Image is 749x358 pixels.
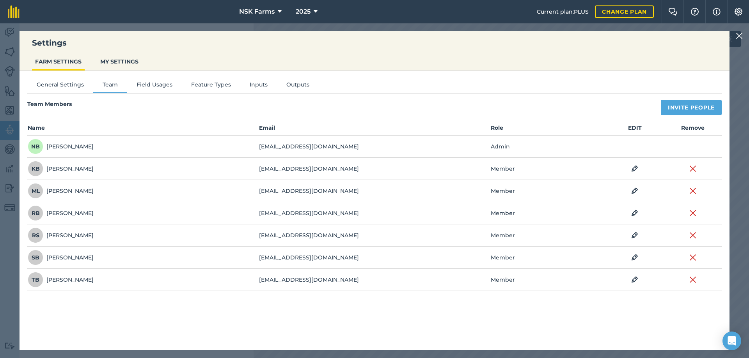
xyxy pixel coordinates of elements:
[631,253,638,262] img: svg+xml;base64,PHN2ZyB4bWxucz0iaHR0cDovL3d3dy53My5vcmcvMjAwMC9zdmciIHdpZHRoPSIxOCIgaGVpZ2h0PSIyNC...
[664,123,722,136] th: Remove
[28,183,43,199] span: ML
[27,100,72,111] h4: Team Members
[668,8,678,16] img: Two speech bubbles overlapping with the left bubble in the forefront
[28,139,43,154] span: NB
[296,7,311,16] span: 2025
[28,272,94,287] div: [PERSON_NAME]
[259,158,490,180] td: [EMAIL_ADDRESS][DOMAIN_NAME]
[490,224,606,247] td: Member
[537,7,589,16] span: Current plan : PLUS
[127,80,182,92] button: Field Usages
[713,7,721,16] img: svg+xml;base64,PHN2ZyB4bWxucz0iaHR0cDovL3d3dy53My5vcmcvMjAwMC9zdmciIHdpZHRoPSIxNyIgaGVpZ2h0PSIxNy...
[631,275,638,284] img: svg+xml;base64,PHN2ZyB4bWxucz0iaHR0cDovL3d3dy53My5vcmcvMjAwMC9zdmciIHdpZHRoPSIxOCIgaGVpZ2h0PSIyNC...
[631,186,638,196] img: svg+xml;base64,PHN2ZyB4bWxucz0iaHR0cDovL3d3dy53My5vcmcvMjAwMC9zdmciIHdpZHRoPSIxOCIgaGVpZ2h0PSIyNC...
[689,275,696,284] img: svg+xml;base64,PHN2ZyB4bWxucz0iaHR0cDovL3d3dy53My5vcmcvMjAwMC9zdmciIHdpZHRoPSIyMiIgaGVpZ2h0PSIzMC...
[661,100,722,115] button: Invite People
[32,54,85,69] button: FARM SETTINGS
[490,123,606,136] th: Role
[8,5,20,18] img: fieldmargin Logo
[259,202,490,224] td: [EMAIL_ADDRESS][DOMAIN_NAME]
[490,180,606,202] td: Member
[277,80,319,92] button: Outputs
[28,227,94,243] div: [PERSON_NAME]
[606,123,664,136] th: EDIT
[28,183,94,199] div: [PERSON_NAME]
[28,139,94,154] div: [PERSON_NAME]
[28,161,94,176] div: [PERSON_NAME]
[28,205,43,221] span: RB
[28,250,94,265] div: [PERSON_NAME]
[689,186,696,196] img: svg+xml;base64,PHN2ZyB4bWxucz0iaHR0cDovL3d3dy53My5vcmcvMjAwMC9zdmciIHdpZHRoPSIyMiIgaGVpZ2h0PSIzMC...
[595,5,654,18] a: Change plan
[631,164,638,173] img: svg+xml;base64,PHN2ZyB4bWxucz0iaHR0cDovL3d3dy53My5vcmcvMjAwMC9zdmciIHdpZHRoPSIxOCIgaGVpZ2h0PSIyNC...
[259,247,490,269] td: [EMAIL_ADDRESS][DOMAIN_NAME]
[690,8,699,16] img: A question mark icon
[28,161,43,176] span: KB
[28,227,43,243] span: RS
[97,54,142,69] button: MY SETTINGS
[722,332,741,350] div: Open Intercom Messenger
[27,80,93,92] button: General Settings
[239,7,275,16] span: NSK Farms
[28,272,43,287] span: TB
[27,123,259,136] th: Name
[631,208,638,218] img: svg+xml;base64,PHN2ZyB4bWxucz0iaHR0cDovL3d3dy53My5vcmcvMjAwMC9zdmciIHdpZHRoPSIxOCIgaGVpZ2h0PSIyNC...
[259,123,490,136] th: Email
[490,136,606,158] td: Admin
[259,269,490,291] td: [EMAIL_ADDRESS][DOMAIN_NAME]
[259,224,490,247] td: [EMAIL_ADDRESS][DOMAIN_NAME]
[689,231,696,240] img: svg+xml;base64,PHN2ZyB4bWxucz0iaHR0cDovL3d3dy53My5vcmcvMjAwMC9zdmciIHdpZHRoPSIyMiIgaGVpZ2h0PSIzMC...
[28,250,43,265] span: SB
[259,180,490,202] td: [EMAIL_ADDRESS][DOMAIN_NAME]
[240,80,277,92] button: Inputs
[20,37,729,48] h3: Settings
[490,247,606,269] td: Member
[734,8,743,16] img: A cog icon
[631,231,638,240] img: svg+xml;base64,PHN2ZyB4bWxucz0iaHR0cDovL3d3dy53My5vcmcvMjAwMC9zdmciIHdpZHRoPSIxOCIgaGVpZ2h0PSIyNC...
[490,158,606,180] td: Member
[93,80,127,92] button: Team
[689,164,696,173] img: svg+xml;base64,PHN2ZyB4bWxucz0iaHR0cDovL3d3dy53My5vcmcvMjAwMC9zdmciIHdpZHRoPSIyMiIgaGVpZ2h0PSIzMC...
[490,202,606,224] td: Member
[736,31,743,41] img: svg+xml;base64,PHN2ZyB4bWxucz0iaHR0cDovL3d3dy53My5vcmcvMjAwMC9zdmciIHdpZHRoPSIyMiIgaGVpZ2h0PSIzMC...
[28,205,94,221] div: [PERSON_NAME]
[490,269,606,291] td: Member
[182,80,240,92] button: Feature Types
[259,136,490,158] td: [EMAIL_ADDRESS][DOMAIN_NAME]
[689,253,696,262] img: svg+xml;base64,PHN2ZyB4bWxucz0iaHR0cDovL3d3dy53My5vcmcvMjAwMC9zdmciIHdpZHRoPSIyMiIgaGVpZ2h0PSIzMC...
[689,208,696,218] img: svg+xml;base64,PHN2ZyB4bWxucz0iaHR0cDovL3d3dy53My5vcmcvMjAwMC9zdmciIHdpZHRoPSIyMiIgaGVpZ2h0PSIzMC...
